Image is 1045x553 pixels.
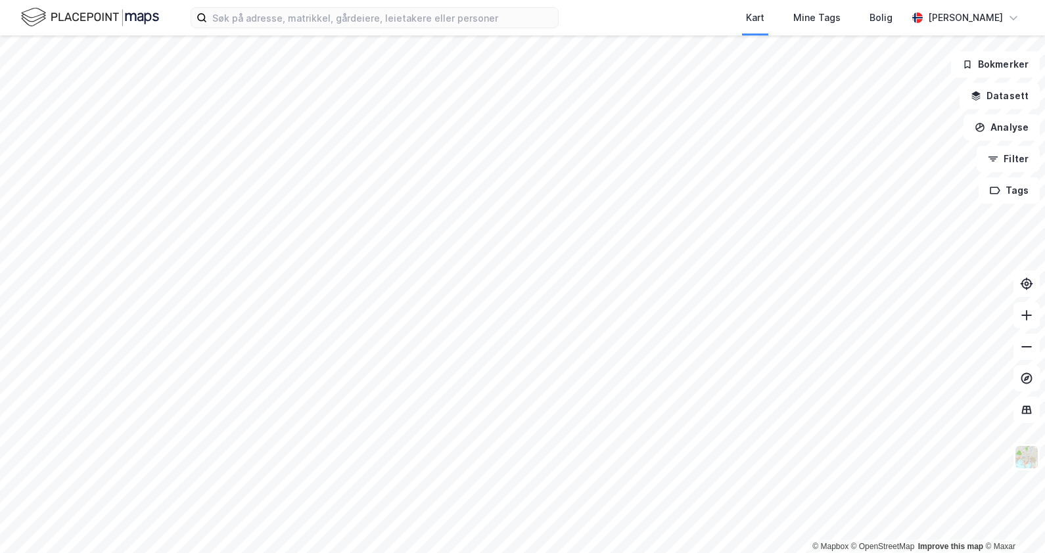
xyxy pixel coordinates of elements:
iframe: Chat Widget [979,490,1045,553]
div: Mine Tags [793,10,841,26]
button: Tags [979,177,1040,204]
button: Filter [977,146,1040,172]
button: Bokmerker [951,51,1040,77]
button: Analyse [964,114,1040,141]
button: Datasett [960,83,1040,109]
input: Søk på adresse, matrikkel, gårdeiere, leietakere eller personer [207,8,558,28]
div: Kontrollprogram for chat [979,490,1045,553]
div: [PERSON_NAME] [928,10,1003,26]
div: Kart [746,10,764,26]
img: Z [1014,445,1039,470]
div: Bolig [870,10,893,26]
img: logo.f888ab2527a4732fd821a326f86c7f29.svg [21,6,159,29]
a: Mapbox [812,542,848,551]
a: Improve this map [918,542,983,551]
a: OpenStreetMap [851,542,915,551]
